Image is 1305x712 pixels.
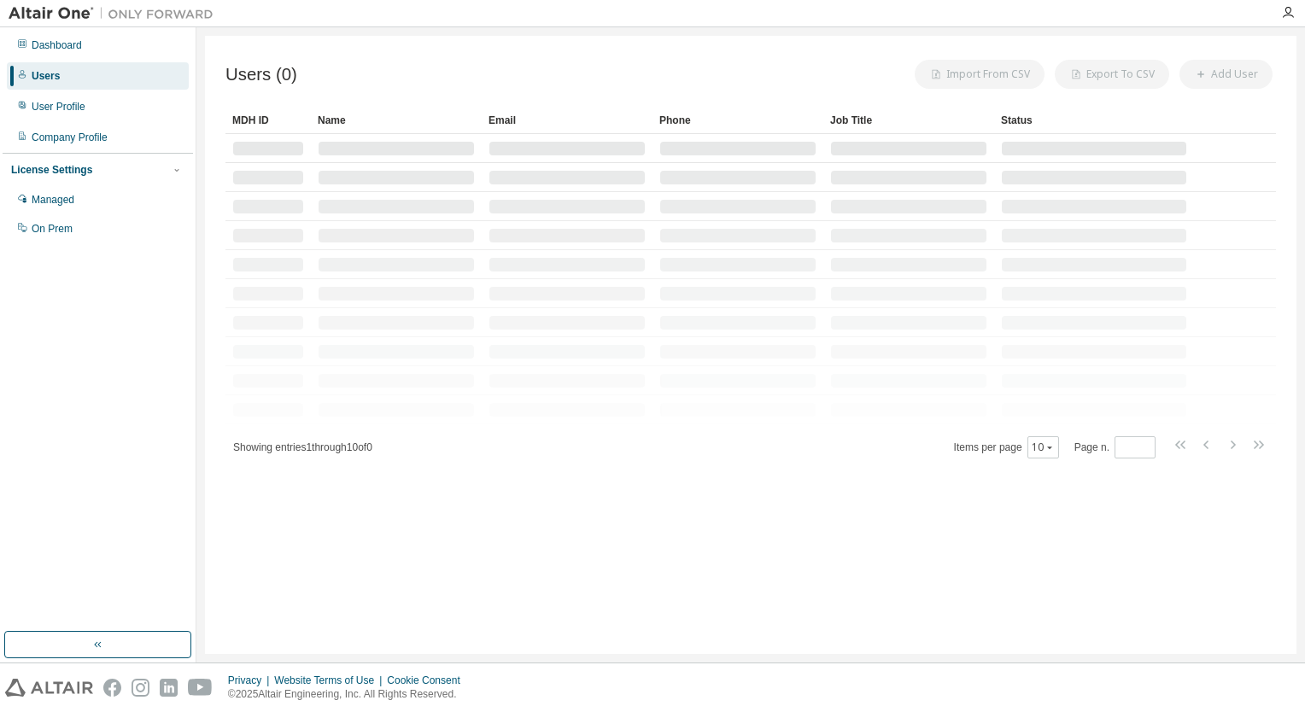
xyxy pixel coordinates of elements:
[830,107,987,134] div: Job Title
[132,679,149,697] img: instagram.svg
[1074,436,1156,458] span: Page n.
[11,163,92,177] div: License Settings
[160,679,178,697] img: linkedin.svg
[232,107,304,134] div: MDH ID
[5,679,93,697] img: altair_logo.svg
[32,100,85,114] div: User Profile
[387,674,470,687] div: Cookie Consent
[188,679,213,697] img: youtube.svg
[318,107,475,134] div: Name
[1032,441,1055,454] button: 10
[103,679,121,697] img: facebook.svg
[1001,107,1187,134] div: Status
[32,69,60,83] div: Users
[954,436,1059,458] span: Items per page
[228,674,274,687] div: Privacy
[32,131,108,144] div: Company Profile
[659,107,816,134] div: Phone
[915,60,1045,89] button: Import From CSV
[274,674,387,687] div: Website Terms of Use
[32,222,73,236] div: On Prem
[1179,60,1273,89] button: Add User
[225,65,297,85] span: Users (0)
[489,107,646,134] div: Email
[9,5,222,22] img: Altair One
[1055,60,1169,89] button: Export To CSV
[228,687,471,702] p: © 2025 Altair Engineering, Inc. All Rights Reserved.
[233,441,372,453] span: Showing entries 1 through 10 of 0
[32,193,74,207] div: Managed
[32,38,82,52] div: Dashboard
